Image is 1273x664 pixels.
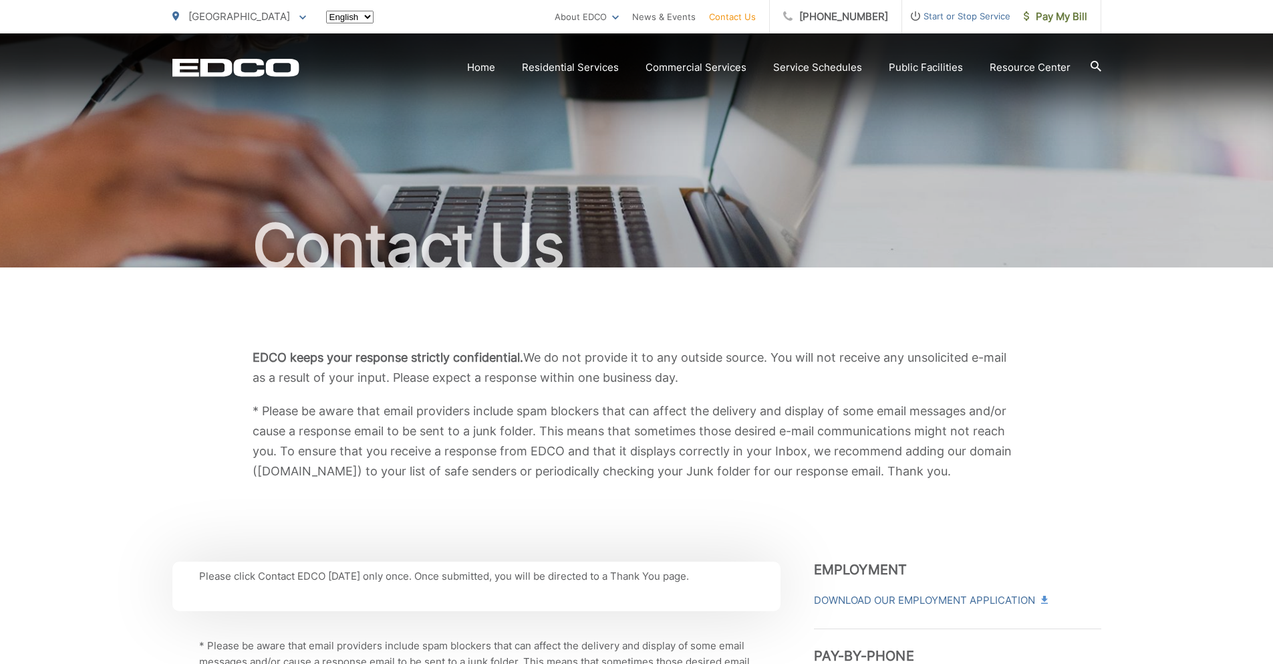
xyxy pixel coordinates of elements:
[990,60,1071,76] a: Resource Center
[172,213,1101,280] h1: Contact Us
[253,401,1021,481] p: * Please be aware that email providers include spam blockers that can affect the delivery and dis...
[326,11,374,23] select: Select a language
[709,9,756,25] a: Contact Us
[188,10,290,23] span: [GEOGRAPHIC_DATA]
[467,60,495,76] a: Home
[632,9,696,25] a: News & Events
[889,60,963,76] a: Public Facilities
[522,60,619,76] a: Residential Services
[555,9,619,25] a: About EDCO
[814,629,1101,664] h3: Pay-by-Phone
[199,568,754,584] p: Please click Contact EDCO [DATE] only once. Once submitted, you will be directed to a Thank You p...
[814,592,1046,608] a: Download Our Employment Application
[646,60,746,76] a: Commercial Services
[773,60,862,76] a: Service Schedules
[253,348,1021,388] p: We do not provide it to any outside source. You will not receive any unsolicited e-mail as a resu...
[1024,9,1087,25] span: Pay My Bill
[253,350,523,364] b: EDCO keeps your response strictly confidential.
[172,58,299,77] a: EDCD logo. Return to the homepage.
[814,562,1101,578] h3: Employment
